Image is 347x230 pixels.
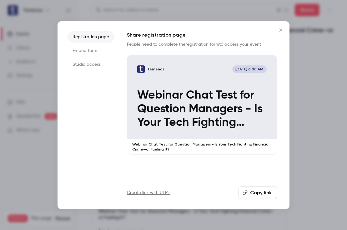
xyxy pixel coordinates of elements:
p: Webinar Chat Test for Question Managers - Is Your Tech Fighting Financial Crime—or Fueling It? [137,89,267,129]
button: Close [274,24,287,36]
p: Temenos [147,67,164,72]
h1: Share registration page [127,31,277,39]
a: Webinar Chat Test for Question Managers - Is Your Tech Fighting Financial Crime—or Fueling It?Tem... [127,55,277,155]
li: Registration page [68,31,114,43]
li: Studio access [68,59,114,70]
a: Create link with UTMs [127,190,170,196]
p: People need to complete the to access your event [127,41,277,48]
span: [DATE] 6:00 AM [232,65,267,73]
li: Embed form [68,45,114,56]
a: registration form [185,42,219,47]
button: Copy link [239,187,277,199]
p: Webinar Chat Test for Question Managers - Is Your Tech Fighting Financial Crime—or Fueling It? [132,142,272,152]
img: Webinar Chat Test for Question Managers - Is Your Tech Fighting Financial Crime—or Fueling It? [137,65,145,73]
